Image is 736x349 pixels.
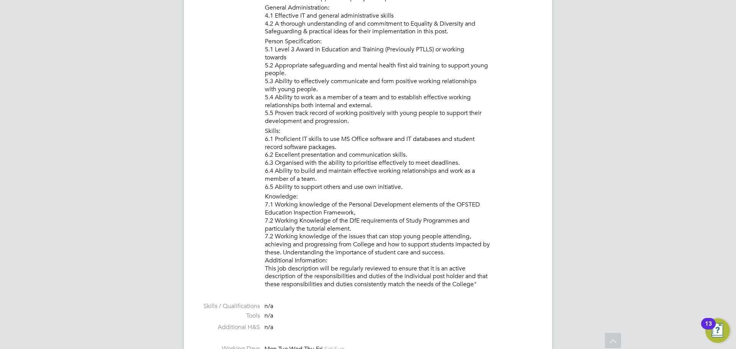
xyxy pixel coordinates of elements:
li: Person Specification: 5.1 Level 3 Award in Education and Training (Previously PTLLS) or working t... [265,38,537,127]
label: Skills / Qualifications [199,302,260,310]
li: Knowledge: 7.1 Working knowledge of the Personal Development elements of the OFSTED Education Ins... [265,193,537,290]
li: General Administration: 4.1 Effective IT and general administrative skills 4.2 A thorough underst... [265,4,537,38]
span: n/a [264,312,273,320]
button: Open Resource Center, 13 new notifications [705,318,730,343]
li: Skills: 6.1 Proficient IT skills to use MS Office software and IT databases and student record so... [265,127,537,193]
div: 13 [705,324,712,334]
label: Tools [199,312,260,320]
span: n/a [264,323,273,331]
span: n/a [264,302,273,310]
label: Additional H&S [199,323,260,331]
